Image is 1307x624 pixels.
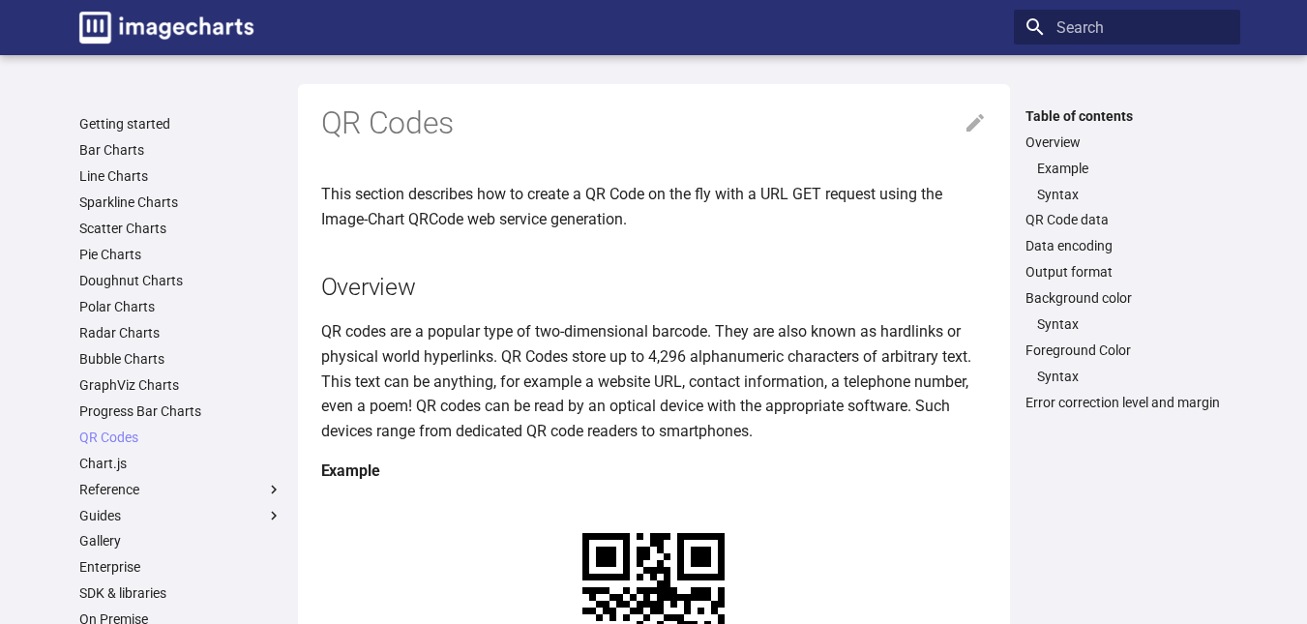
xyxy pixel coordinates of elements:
[79,507,282,524] label: Guides
[1025,160,1229,203] nav: Overview
[79,298,282,315] a: Polar Charts
[79,246,282,263] a: Pie Charts
[79,481,282,498] label: Reference
[79,115,282,133] a: Getting started
[1014,10,1240,45] input: Search
[79,141,282,159] a: Bar Charts
[1014,107,1240,412] nav: Table of contents
[1025,394,1229,411] a: Error correction level and margin
[1025,368,1229,385] nav: Foreground Color
[1025,211,1229,228] a: QR Code data
[1025,237,1229,254] a: Data encoding
[79,350,282,368] a: Bubble Charts
[1037,186,1229,203] a: Syntax
[1014,107,1240,125] label: Table of contents
[79,584,282,602] a: SDK & libraries
[321,319,987,443] p: QR codes are a popular type of two-dimensional barcode. They are also known as hardlinks or physi...
[1025,263,1229,281] a: Output format
[1025,289,1229,307] a: Background color
[321,459,987,484] h4: Example
[79,272,282,289] a: Doughnut Charts
[72,4,261,51] a: Image-Charts documentation
[79,532,282,550] a: Gallery
[79,167,282,185] a: Line Charts
[1037,368,1229,385] a: Syntax
[79,324,282,342] a: Radar Charts
[321,270,987,304] h2: Overview
[1025,134,1229,151] a: Overview
[1025,342,1229,359] a: Foreground Color
[79,193,282,211] a: Sparkline Charts
[1025,315,1229,333] nav: Background color
[79,376,282,394] a: GraphViz Charts
[1037,315,1229,333] a: Syntax
[79,558,282,576] a: Enterprise
[321,104,987,144] h1: QR Codes
[79,12,253,44] img: logo
[79,402,282,420] a: Progress Bar Charts
[79,429,282,446] a: QR Codes
[79,220,282,237] a: Scatter Charts
[79,455,282,472] a: Chart.js
[321,182,987,231] p: This section describes how to create a QR Code on the fly with a URL GET request using the Image-...
[1037,160,1229,177] a: Example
